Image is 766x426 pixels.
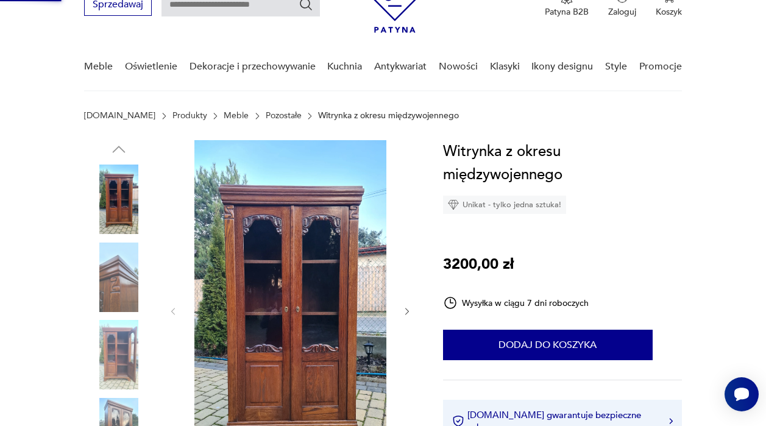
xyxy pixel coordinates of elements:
[725,377,759,411] iframe: Smartsupp widget button
[224,111,249,121] a: Meble
[656,6,682,18] p: Koszyk
[84,111,155,121] a: [DOMAIN_NAME]
[443,253,514,276] p: 3200,00 zł
[84,43,113,90] a: Meble
[443,140,682,186] h1: Witrynka z okresu międzywojennego
[531,43,593,90] a: Ikony designu
[669,418,673,424] img: Ikona strzałki w prawo
[125,43,177,90] a: Oświetlenie
[327,43,362,90] a: Kuchnia
[448,199,459,210] img: Ikona diamentu
[443,296,589,310] div: Wysyłka w ciągu 7 dni roboczych
[172,111,207,121] a: Produkty
[639,43,682,90] a: Promocje
[605,43,627,90] a: Style
[84,1,152,10] a: Sprzedawaj
[490,43,520,90] a: Klasyki
[190,43,316,90] a: Dekoracje i przechowywanie
[439,43,478,90] a: Nowości
[608,6,636,18] p: Zaloguj
[443,330,653,360] button: Dodaj do koszyka
[266,111,302,121] a: Pozostałe
[84,320,154,389] img: Zdjęcie produktu Witrynka z okresu międzywojennego
[84,165,154,234] img: Zdjęcie produktu Witrynka z okresu międzywojennego
[545,6,589,18] p: Patyna B2B
[374,43,427,90] a: Antykwariat
[318,111,459,121] p: Witrynka z okresu międzywojennego
[84,243,154,312] img: Zdjęcie produktu Witrynka z okresu międzywojennego
[443,196,566,214] div: Unikat - tylko jedna sztuka!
